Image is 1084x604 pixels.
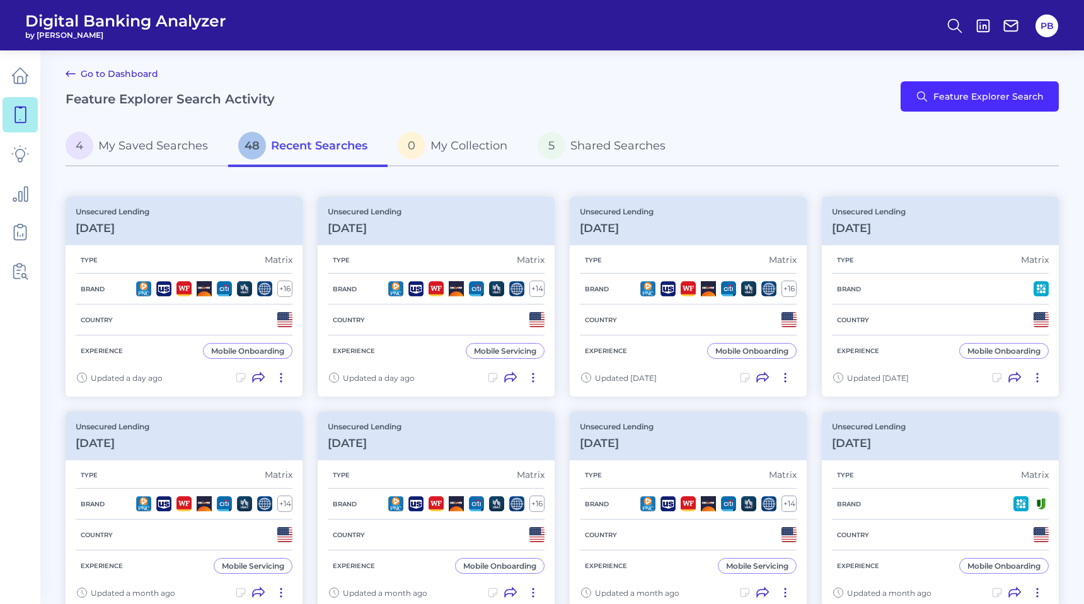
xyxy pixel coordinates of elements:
span: 48 [238,132,266,160]
span: My Collection [430,139,507,153]
span: Updated [DATE] [847,373,909,383]
h5: Brand [76,500,110,508]
div: Mobile Onboarding [967,561,1041,571]
div: Mobile Onboarding [967,346,1041,356]
div: + 16 [277,281,292,297]
a: Go to Dashboard [66,66,158,81]
span: 0 [398,132,425,160]
p: Unsecured Lending [580,422,654,431]
span: Updated a month ago [847,588,931,598]
span: Updated a month ago [91,588,175,598]
span: Updated a month ago [595,588,679,598]
span: My Saved Searches [98,139,208,153]
span: by [PERSON_NAME] [25,30,226,40]
div: Mobile Onboarding [211,346,284,356]
div: Matrix [517,254,545,265]
h5: Brand [328,500,362,508]
h5: Experience [76,562,128,570]
h3: [DATE] [328,221,401,235]
a: Unsecured Lending[DATE]TypeMatrixBrandCountryExperienceMobile OnboardingUpdated [DATE] [822,197,1059,397]
button: PB [1035,15,1058,37]
p: Unsecured Lending [580,207,654,216]
div: + 14 [277,496,292,512]
a: Unsecured Lending[DATE]TypeMatrixBrand+16CountryExperienceMobile OnboardingUpdated a day ago [66,197,303,397]
div: Matrix [517,469,545,480]
h2: Feature Explorer Search Activity [66,91,275,107]
h5: Country [580,531,622,539]
div: + 16 [529,496,545,512]
span: Digital Banking Analyzer [25,11,226,30]
a: 0My Collection [388,127,528,167]
div: + 14 [781,496,797,512]
h5: Brand [580,285,614,293]
a: 4My Saved Searches [66,127,228,167]
a: 5Shared Searches [528,127,686,167]
h5: Brand [328,285,362,293]
h3: [DATE] [580,436,654,450]
h5: Experience [832,347,884,355]
h5: Country [76,316,118,324]
p: Unsecured Lending [832,422,906,431]
h3: [DATE] [580,221,654,235]
h5: Type [328,256,355,264]
div: Matrix [265,469,292,480]
a: 48Recent Searches [228,127,388,167]
span: Updated [DATE] [595,373,657,383]
h5: Type [76,471,103,479]
div: Mobile Onboarding [715,346,788,356]
h3: [DATE] [76,221,149,235]
h3: [DATE] [832,221,906,235]
h5: Country [832,316,874,324]
h5: Type [832,471,859,479]
h5: Experience [328,562,380,570]
h3: [DATE] [832,436,906,450]
div: Matrix [769,254,797,265]
h5: Experience [580,347,632,355]
div: Mobile Onboarding [463,561,536,571]
span: Feature Explorer Search [933,91,1044,102]
h5: Country [328,316,370,324]
div: Matrix [769,469,797,480]
p: Unsecured Lending [76,207,149,216]
span: 5 [538,132,565,160]
span: Updated a day ago [343,373,415,383]
h3: [DATE] [76,436,149,450]
a: Unsecured Lending[DATE]TypeMatrixBrand+16CountryExperienceMobile OnboardingUpdated [DATE] [570,197,807,397]
div: Matrix [1021,254,1049,265]
h5: Country [580,316,622,324]
a: Unsecured Lending[DATE]TypeMatrixBrand+14CountryExperienceMobile ServicingUpdated a day ago [318,197,555,397]
p: Unsecured Lending [328,207,401,216]
div: Matrix [1021,469,1049,480]
span: 4 [66,132,93,160]
h5: Country [328,531,370,539]
h5: Experience [328,347,380,355]
p: Unsecured Lending [76,422,149,431]
span: Updated a day ago [91,373,163,383]
h5: Type [76,256,103,264]
p: Unsecured Lending [832,207,906,216]
span: Recent Searches [271,139,367,153]
h3: [DATE] [328,436,401,450]
h5: Country [832,531,874,539]
div: + 14 [529,281,545,297]
h5: Brand [832,500,866,508]
div: Mobile Servicing [474,346,536,356]
div: + 16 [781,281,797,297]
h5: Experience [832,562,884,570]
h5: Country [76,531,118,539]
h5: Type [328,471,355,479]
button: Feature Explorer Search [901,81,1059,112]
h5: Brand [580,500,614,508]
h5: Experience [76,347,128,355]
h5: Brand [832,285,866,293]
span: Updated a month ago [343,588,427,598]
h5: Brand [76,285,110,293]
h5: Type [580,256,607,264]
h5: Experience [580,562,632,570]
h5: Type [832,256,859,264]
div: Mobile Servicing [222,561,284,571]
h5: Type [580,471,607,479]
p: Unsecured Lending [328,422,401,431]
div: Matrix [265,254,292,265]
span: Shared Searches [570,139,666,153]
